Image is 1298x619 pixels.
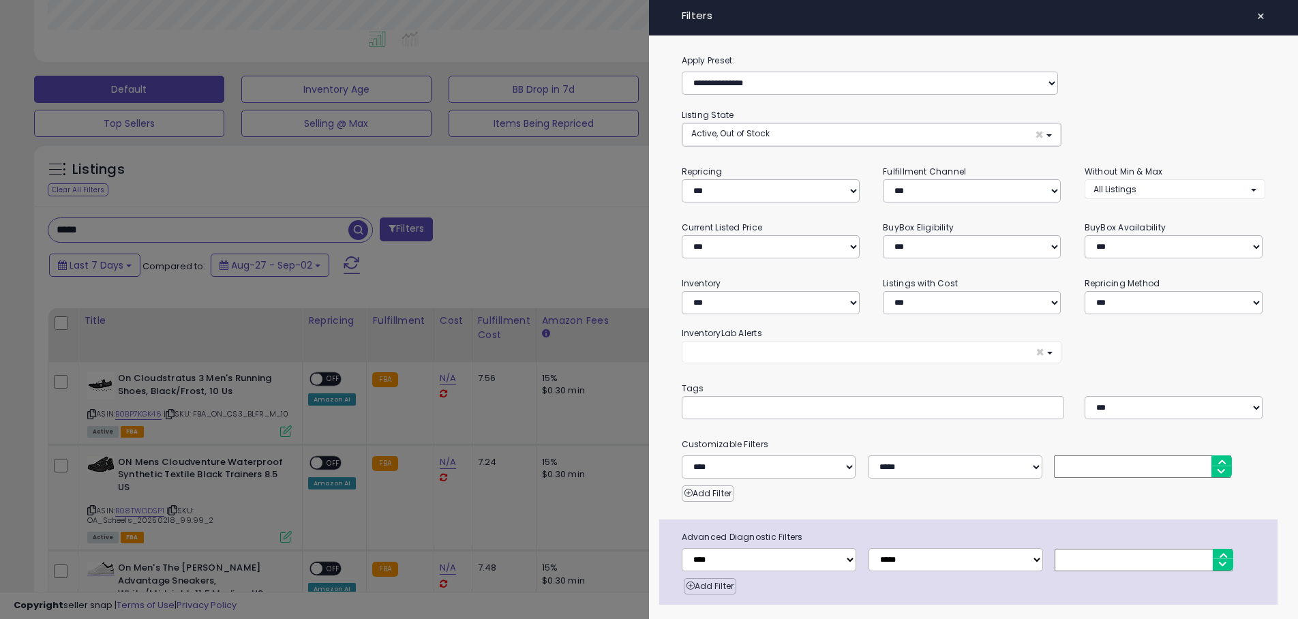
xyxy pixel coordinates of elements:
h4: Filters [682,10,1266,22]
button: × [682,341,1061,363]
button: Add Filter [682,485,734,502]
small: BuyBox Eligibility [883,222,954,233]
small: Inventory [682,277,721,289]
small: BuyBox Availability [1085,222,1166,233]
small: InventoryLab Alerts [682,327,762,339]
label: Apply Preset: [671,53,1276,68]
small: Customizable Filters [671,437,1276,452]
small: Repricing [682,166,723,177]
small: Fulfillment Channel [883,166,966,177]
small: Listing State [682,109,734,121]
small: Listings with Cost [883,277,958,289]
small: Repricing Method [1085,277,1160,289]
button: Add Filter [684,578,736,594]
span: × [1036,345,1044,359]
small: Current Listed Price [682,222,762,233]
small: Tags [671,381,1276,396]
button: × [1251,7,1271,26]
span: Active, Out of Stock [691,127,770,139]
span: × [1035,127,1044,142]
small: Without Min & Max [1085,166,1163,177]
span: All Listings [1093,183,1136,195]
span: Advanced Diagnostic Filters [671,530,1278,545]
span: × [1256,7,1265,26]
button: Active, Out of Stock × [682,123,1061,146]
button: All Listings [1085,179,1266,199]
